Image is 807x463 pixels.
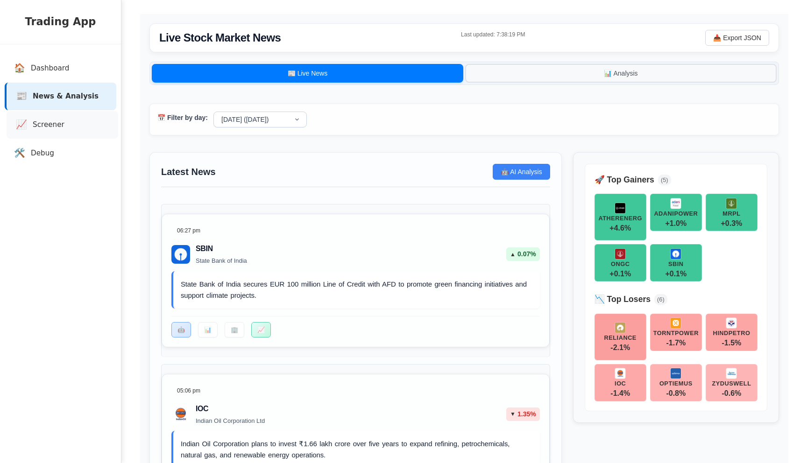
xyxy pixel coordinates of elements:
[14,147,25,160] span: 🛠️
[726,198,737,209] img: MRPL
[706,194,757,231] button: MRPLMRPL+0.3%
[465,64,777,83] button: 📊 Analysis
[726,317,737,329] img: HINDPETRO
[722,339,742,347] span: -1.5 %
[31,148,54,159] span: Debug
[609,270,631,278] span: + 0.1 %
[251,322,271,337] button: 📈
[670,317,681,329] img: TORNTPOWER
[7,111,118,139] a: 📈Screener
[9,14,112,30] h2: Trading App
[177,226,200,235] span: 06:27 pm
[610,390,630,397] span: -1.4 %
[198,322,218,337] button: 📊
[595,314,646,360] button: RELIANCERELIANCE-2.1%
[650,314,702,351] button: TORNTPOWERTORNTPOWER-1.7%
[650,244,702,281] button: SBINSBIN+0.1%
[510,410,516,418] span: ▼
[196,256,247,266] p: State Bank of India
[604,335,637,341] div: RELIANCE
[152,64,463,83] button: 📰 Live News
[171,245,190,264] img: State Bank of India
[665,270,687,278] span: + 0.1 %
[658,175,671,185] span: ( 5 )
[16,118,27,132] span: 📈
[171,405,190,423] img: Indian Oil Corporation Ltd
[510,250,516,259] span: ▲
[670,368,681,379] img: OPTIEMUS
[181,279,532,301] p: State Bank of India secures EUR 100 million Line of Credit with AFD to promote green financing in...
[159,29,281,46] h2: Live Stock Market News
[615,368,626,379] img: IOC
[461,30,525,39] p: Last updated: 7:38:19 PM
[171,322,191,337] button: 🤖
[670,198,681,209] img: ADANIPOWER
[726,368,737,379] img: ZYDUSWELL
[157,113,208,123] label: 📅 Filter by day:
[611,261,630,267] div: ONGC
[670,248,681,260] img: SBIN
[650,364,702,401] button: OPTIEMUSOPTIEMUS-0.8%
[721,220,743,227] span: + 0.3 %
[177,386,200,395] span: 05:06 pm
[654,294,667,305] span: ( 6 )
[666,390,686,397] span: -0.8 %
[196,403,265,414] h3: IOC
[654,211,698,217] div: ADANIPOWER
[225,322,244,337] button: 🏢
[196,243,247,254] h3: SBIN
[14,62,25,75] span: 🏠
[493,164,550,180] button: 🤖 AI Analysis
[595,194,646,240] button: ATHERENERGATHERENERG+4.6%
[506,407,540,421] div: 1.35 %
[706,314,757,351] button: HINDPETROHINDPETRO-1.5%
[595,174,654,186] h4: 🚀 Top Gainers
[610,344,630,351] span: -2.1 %
[598,216,642,222] div: ATHERENERG
[31,63,69,74] span: Dashboard
[650,194,702,231] button: ADANIPOWERADANIPOWER+1.0%
[705,30,769,46] button: 📥 Export JSON
[5,83,116,110] a: 📰News & Analysis
[668,261,684,267] div: SBIN
[666,339,686,347] span: -1.7 %
[181,438,532,461] p: Indian Oil Corporation plans to invest ₹1.66 lakh crore over five years to expand refining, petro...
[5,140,116,167] a: 🛠️Debug
[659,381,693,387] div: OPTIEMUS
[653,330,699,337] div: TORNTPOWER
[712,381,751,387] div: ZYDUSWELL
[722,390,742,397] span: -0.6 %
[196,416,265,426] p: Indian Oil Corporation Ltd
[706,364,757,401] button: ZYDUSWELLZYDUSWELL-0.6%
[506,247,540,261] div: 0.07 %
[595,244,646,281] button: ONGCONGC+0.1%
[609,224,631,232] span: + 4.6 %
[615,203,626,214] img: ATHERENERG
[615,322,626,333] img: RELIANCE
[615,381,626,387] div: IOC
[665,220,687,227] span: + 1.0 %
[5,55,116,82] a: 🏠Dashboard
[161,165,216,179] h3: Latest News
[33,119,64,130] span: Screener
[722,211,740,217] div: MRPL
[595,364,646,401] button: IOCIOC-1.4%
[713,330,750,337] div: HINDPETRO
[33,91,99,102] span: News & Analysis
[615,248,626,260] img: ONGC
[595,293,651,305] h4: 📉 Top Losers
[16,90,27,103] span: 📰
